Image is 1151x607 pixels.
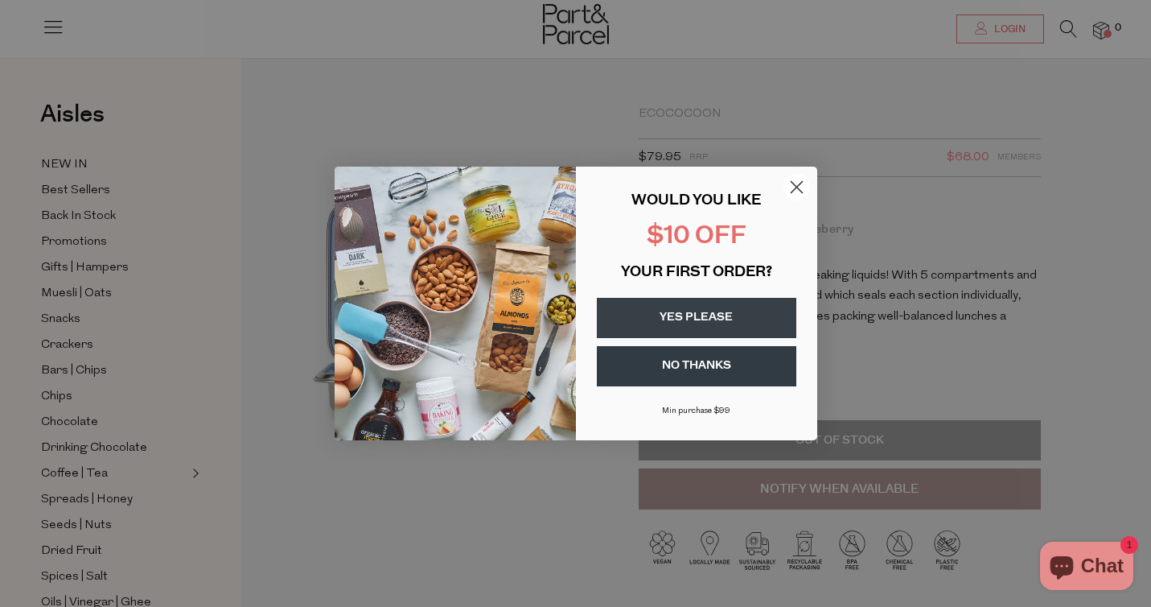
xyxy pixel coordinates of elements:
[597,298,796,338] button: YES PLEASE
[662,407,730,415] span: Min purchase $99
[621,266,772,280] span: YOUR FIRST ORDER?
[1035,542,1138,594] inbox-online-store-chat: Shopify online store chat
[783,173,811,201] button: Close dialog
[597,346,796,386] button: NO THANKS
[647,225,746,250] span: $10 OFF
[631,194,761,209] span: WOULD YOU LIKE
[335,167,576,440] img: 43fba0fb-7538-40bc-babb-ffb1a4d097bc.jpeg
